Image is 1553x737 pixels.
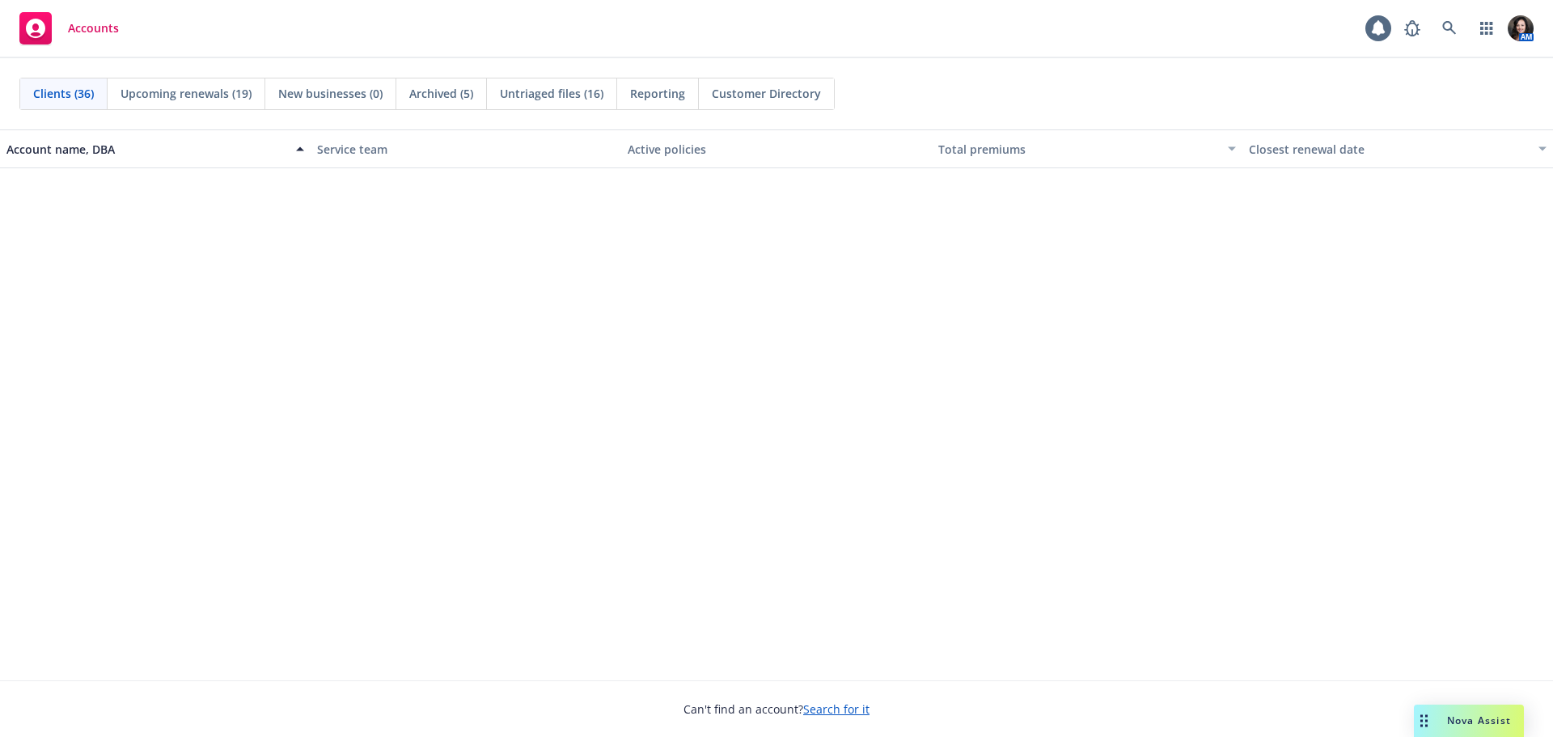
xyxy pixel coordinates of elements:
[803,701,870,717] a: Search for it
[68,22,119,35] span: Accounts
[683,701,870,718] span: Can't find an account?
[621,129,932,168] button: Active policies
[1508,15,1534,41] img: photo
[1414,705,1434,737] div: Drag to move
[13,6,125,51] a: Accounts
[33,85,94,102] span: Clients (36)
[1470,12,1503,44] a: Switch app
[630,85,685,102] span: Reporting
[932,129,1242,168] button: Total premiums
[712,85,821,102] span: Customer Directory
[409,85,473,102] span: Archived (5)
[6,141,286,158] div: Account name, DBA
[1414,705,1524,737] button: Nova Assist
[317,141,615,158] div: Service team
[1447,714,1511,727] span: Nova Assist
[1249,141,1529,158] div: Closest renewal date
[1242,129,1553,168] button: Closest renewal date
[1433,12,1466,44] a: Search
[121,85,252,102] span: Upcoming renewals (19)
[938,141,1218,158] div: Total premiums
[311,129,621,168] button: Service team
[278,85,383,102] span: New businesses (0)
[628,141,925,158] div: Active policies
[1396,12,1428,44] a: Report a Bug
[500,85,603,102] span: Untriaged files (16)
